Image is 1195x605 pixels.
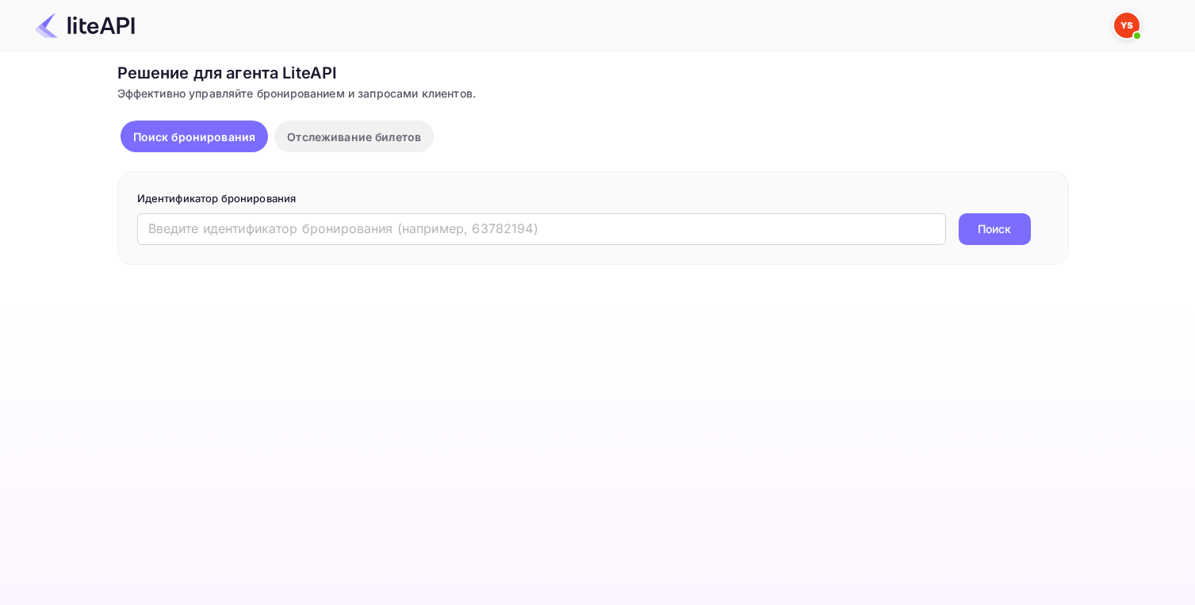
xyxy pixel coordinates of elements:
ya-tr-span: Идентификатор бронирования [137,192,297,205]
ya-tr-span: Решение для агента LiteAPI [117,63,338,82]
input: Введите идентификатор бронирования (например, 63782194) [137,213,946,245]
img: Логотип LiteAPI [35,13,135,38]
ya-tr-span: Поиск бронирования [133,130,256,144]
ya-tr-span: Отслеживание билетов [287,130,421,144]
img: Служба Поддержки Яндекса [1114,13,1139,38]
ya-tr-span: Эффективно управляйте бронированием и запросами клиентов. [117,86,477,100]
ya-tr-span: Поиск [978,220,1011,237]
button: Поиск [959,213,1031,245]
